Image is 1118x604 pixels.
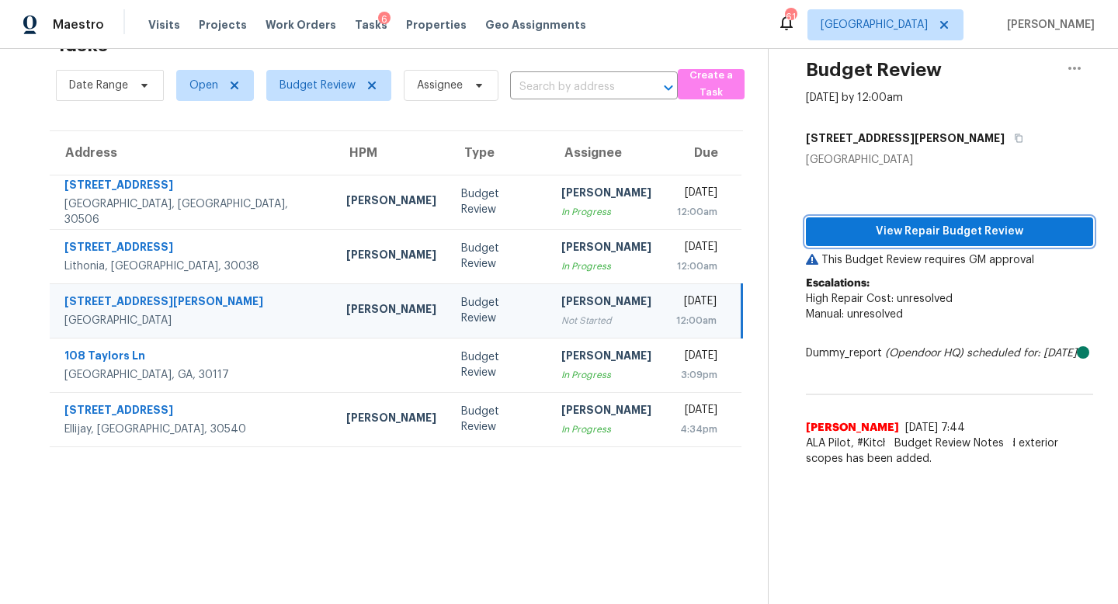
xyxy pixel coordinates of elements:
button: Open [658,77,679,99]
div: 12:00am [676,313,717,328]
span: Projects [199,17,247,33]
div: [DATE] [676,239,718,259]
button: Create a Task [678,69,745,99]
div: Not Started [561,313,651,328]
div: Budget Review [461,241,536,272]
div: [STREET_ADDRESS] [64,402,321,422]
div: [STREET_ADDRESS] [64,239,321,259]
input: Search by address [510,75,634,99]
div: [PERSON_NAME] [561,185,651,204]
div: [PERSON_NAME] [346,247,436,266]
span: Manual: unresolved [806,309,903,320]
div: [PERSON_NAME] [346,301,436,321]
span: Visits [148,17,180,33]
span: [PERSON_NAME] [1001,17,1095,33]
div: [STREET_ADDRESS] [64,177,321,196]
span: High Repair Cost: unresolved [806,293,953,304]
button: Copy Address [1005,124,1026,152]
div: [DATE] [676,348,718,367]
div: [DATE] [676,402,718,422]
div: [PERSON_NAME] [561,239,651,259]
span: Assignee [417,78,463,93]
div: 108 Taylors Ln [64,348,321,367]
span: [GEOGRAPHIC_DATA] [821,17,928,33]
div: Budget Review [461,404,536,435]
span: Budget Review [279,78,356,93]
div: [PERSON_NAME] [561,293,651,313]
i: (Opendoor HQ) [885,348,963,359]
span: Maestro [53,17,104,33]
span: Create a Task [686,67,737,102]
div: 61 [785,9,796,25]
th: Due [664,131,742,175]
div: In Progress [561,259,651,274]
div: Ellijay, [GEOGRAPHIC_DATA], 30540 [64,422,321,437]
i: scheduled for: [DATE] [967,348,1077,359]
span: Tasks [355,19,387,30]
div: [PERSON_NAME] [346,410,436,429]
div: [GEOGRAPHIC_DATA] [64,313,321,328]
span: Geo Assignments [485,17,586,33]
h5: [STREET_ADDRESS][PERSON_NAME] [806,130,1005,146]
div: Dummy_report [806,345,1093,361]
h2: Budget Review [806,62,942,78]
div: 3:09pm [676,367,718,383]
span: Properties [406,17,467,33]
span: ALA Pilot, #Kitchentable, The interior and exterior scopes has been added. [806,436,1093,467]
h2: Tasks [56,37,108,53]
th: Type [449,131,549,175]
div: [PERSON_NAME] [561,402,651,422]
div: Lithonia, [GEOGRAPHIC_DATA], 30038 [64,259,321,274]
div: 4:34pm [676,422,718,437]
span: View Repair Budget Review [818,222,1081,241]
b: Escalations: [806,278,870,289]
div: 6 [378,12,391,27]
p: This Budget Review requires GM approval [806,252,1093,268]
div: [GEOGRAPHIC_DATA], GA, 30117 [64,367,321,383]
div: [DATE] [676,185,718,204]
div: [PERSON_NAME] [346,193,436,212]
button: View Repair Budget Review [806,217,1093,246]
div: Budget Review [461,349,536,380]
span: Open [189,78,218,93]
div: [PERSON_NAME] [561,348,651,367]
div: 12:00am [676,204,718,220]
th: Assignee [549,131,664,175]
div: [DATE] by 12:00am [806,90,903,106]
div: [GEOGRAPHIC_DATA] [806,152,1093,168]
div: 12:00am [676,259,718,274]
div: [STREET_ADDRESS][PERSON_NAME] [64,293,321,313]
div: In Progress [561,367,651,383]
th: HPM [334,131,449,175]
div: In Progress [561,204,651,220]
span: [PERSON_NAME] [806,420,899,436]
span: [DATE] 7:44 [905,422,965,433]
div: Budget Review [461,186,536,217]
span: Date Range [69,78,128,93]
span: Work Orders [266,17,336,33]
div: Budget Review [461,295,536,326]
div: In Progress [561,422,651,437]
th: Address [50,131,334,175]
div: [DATE] [676,293,717,313]
div: [GEOGRAPHIC_DATA], [GEOGRAPHIC_DATA], 30506 [64,196,321,227]
span: Budget Review Notes [885,436,1013,451]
